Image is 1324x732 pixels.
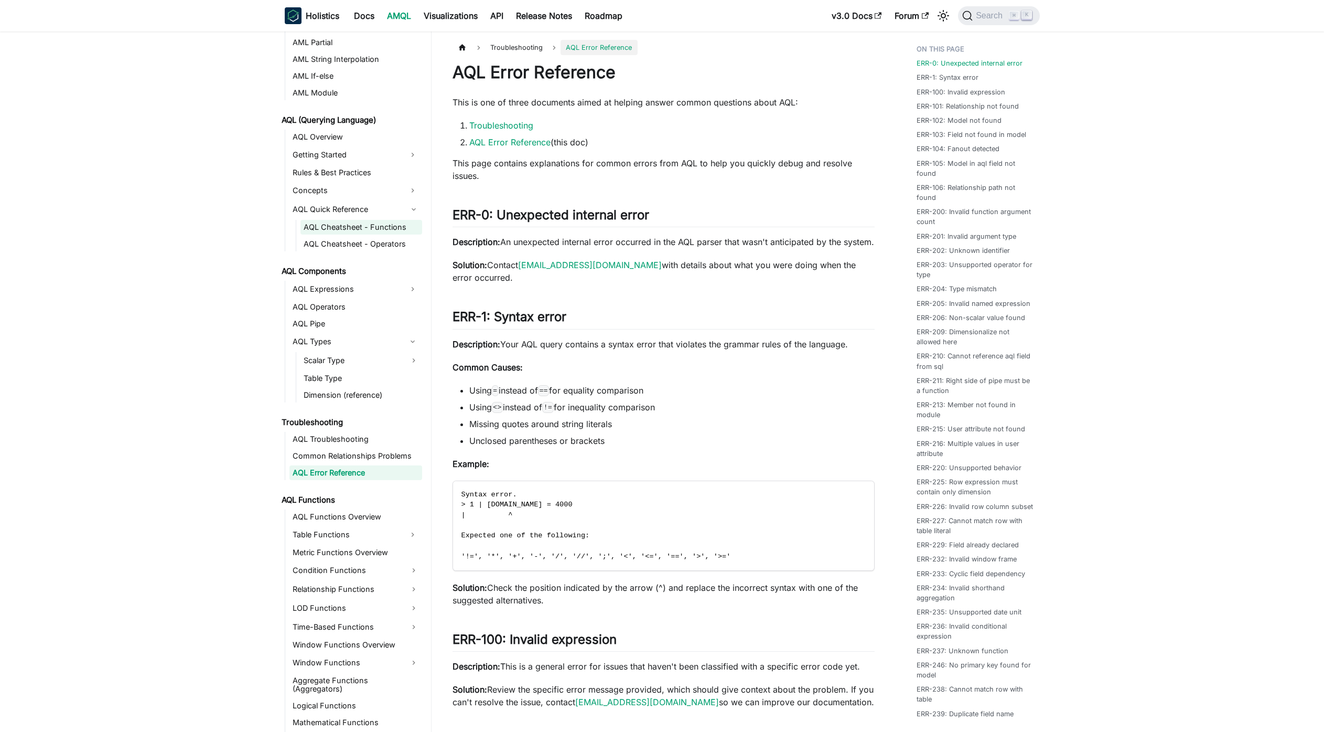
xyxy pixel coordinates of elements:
[403,333,422,350] button: Collapse sidebar category 'AQL Types'
[561,40,637,55] span: AQL Error Reference
[917,660,1034,680] a: ERR-246: No primary key found for model
[917,101,1019,111] a: ERR-101: Relationship not found
[917,607,1021,617] a: ERR-235: Unsupported date unit
[417,7,484,24] a: Visualizations
[453,660,875,673] p: This is a general error for issues that haven't been classified with a specific error code yet.
[917,299,1030,309] a: ERR-205: Invalid named expression
[289,581,422,598] a: Relationship Functions
[453,339,500,349] strong: Description:
[453,236,875,248] p: An unexpected internal error occurred in the AQL parser that wasn't anticipated by the system.
[917,684,1034,704] a: ERR-238: Cannot match row with table
[289,201,422,218] a: AQL Quick Reference
[518,260,662,270] a: [EMAIL_ADDRESS][DOMAIN_NAME]
[453,683,875,708] p: Review the specific error message provided, which should give context about the problem. If you c...
[917,284,997,294] a: ERR-204: Type mismatch
[381,7,417,24] a: AMQL
[917,463,1021,473] a: ERR-220: Unsupported behavior
[289,130,422,144] a: AQL Overview
[917,246,1010,256] a: ERR-202: Unknown identifier
[403,281,422,298] button: Expand sidebar category 'AQL Expressions'
[917,554,1017,564] a: ERR-232: Invalid window frame
[492,385,499,396] code: =
[917,260,1034,280] a: ERR-203: Unsupported operator for type
[453,259,875,284] p: Contact with details about what you were doing when the error occurred.
[289,638,422,652] a: Window Functions Overview
[469,401,875,413] li: Using instead of for inequality comparison
[289,545,422,560] a: Metric Functions Overview
[300,388,422,402] a: Dimension (reference)
[461,491,517,498] span: Syntax error.
[289,673,422,696] a: Aggregate Functions (Aggregators)
[300,220,422,235] a: AQL Cheatsheet - Functions
[917,58,1022,68] a: ERR-0: Unexpected internal error
[453,632,875,652] h2: ERR-100: Invalid expression
[403,526,422,543] button: Expand sidebar category 'Table Functions'
[538,385,550,396] code: ==
[917,424,1025,434] a: ERR-215: User attribute not found
[300,352,422,369] a: Scalar Type
[917,144,999,154] a: ERR-104: Fanout detected
[917,207,1034,227] a: ERR-200: Invalid function argument count
[484,7,510,24] a: API
[453,338,875,351] p: Your AQL query contains a syntax error that violates the grammar rules of the language.
[825,7,888,24] a: v3.0 Docs
[289,562,422,579] a: Condition Functions
[917,439,1034,459] a: ERR-216: Multiple values in user attribute
[917,231,1016,241] a: ERR-201: Invalid argument type
[917,158,1034,178] a: ERR-105: Model in aql field not found
[575,697,719,707] a: [EMAIL_ADDRESS][DOMAIN_NAME]
[453,40,875,55] nav: Breadcrumbs
[453,237,500,247] strong: Description:
[917,313,1025,323] a: ERR-206: Non-scalar value found
[492,402,503,412] code: <>
[289,316,422,331] a: AQL Pipe
[917,72,978,82] a: ERR-1: Syntax error
[289,654,422,671] a: Window Functions
[917,477,1034,497] a: ERR-225: Row expression must contain only dimension
[289,449,422,463] a: Common Relationships Problems
[289,52,422,67] a: AML String Interpolation
[453,582,487,593] strong: Solution:
[510,7,578,24] a: Release Notes
[935,7,952,24] button: Switch between dark and light mode (currently light mode)
[917,376,1034,396] a: ERR-211: Right side of pipe must be a function
[306,9,339,22] b: Holistics
[289,146,403,163] a: Getting Started
[461,501,573,508] span: > 1 | [DOMAIN_NAME] = 4000
[1009,11,1019,20] kbd: ⌘
[453,581,875,607] p: Check the position indicated by the arrow (^) and replace the incorrect syntax with one of the su...
[289,69,422,83] a: AML If-else
[453,661,500,672] strong: Description:
[289,165,422,180] a: Rules & Best Practices
[289,35,422,50] a: AML Partial
[469,137,551,147] a: AQL Error Reference
[289,86,422,100] a: AML Module
[289,526,403,543] a: Table Functions
[917,709,1014,719] a: ERR-239: Duplicate field name
[917,115,1002,125] a: ERR-102: Model not found
[453,62,875,83] h1: AQL Error Reference
[289,510,422,524] a: AQL Functions Overview
[285,7,302,24] img: Holistics
[958,6,1039,25] button: Search (Command+K)
[917,130,1026,140] a: ERR-103: Field not found in model
[469,384,875,397] li: Using instead of for equality comparison
[453,207,875,227] h2: ERR-0: Unexpected internal error
[285,7,339,24] a: HolisticsHolistics
[278,264,422,279] a: AQL Components
[289,619,422,635] a: Time-Based Functions
[403,182,422,199] button: Expand sidebar category 'Concepts'
[917,569,1025,579] a: ERR-233: Cyclic field dependency
[278,493,422,507] a: AQL Functions
[289,300,422,314] a: AQL Operators
[453,362,523,373] strong: Common Causes:
[469,418,875,430] li: Missing quotes around string literals
[1021,10,1032,20] kbd: K
[289,600,422,617] a: LOD Functions
[453,459,489,469] strong: Example:
[289,465,422,480] a: AQL Error Reference
[542,402,554,412] code: !=
[289,715,422,730] a: Mathematical Functions
[289,432,422,447] a: AQL Troubleshooting
[289,281,403,298] a: AQL Expressions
